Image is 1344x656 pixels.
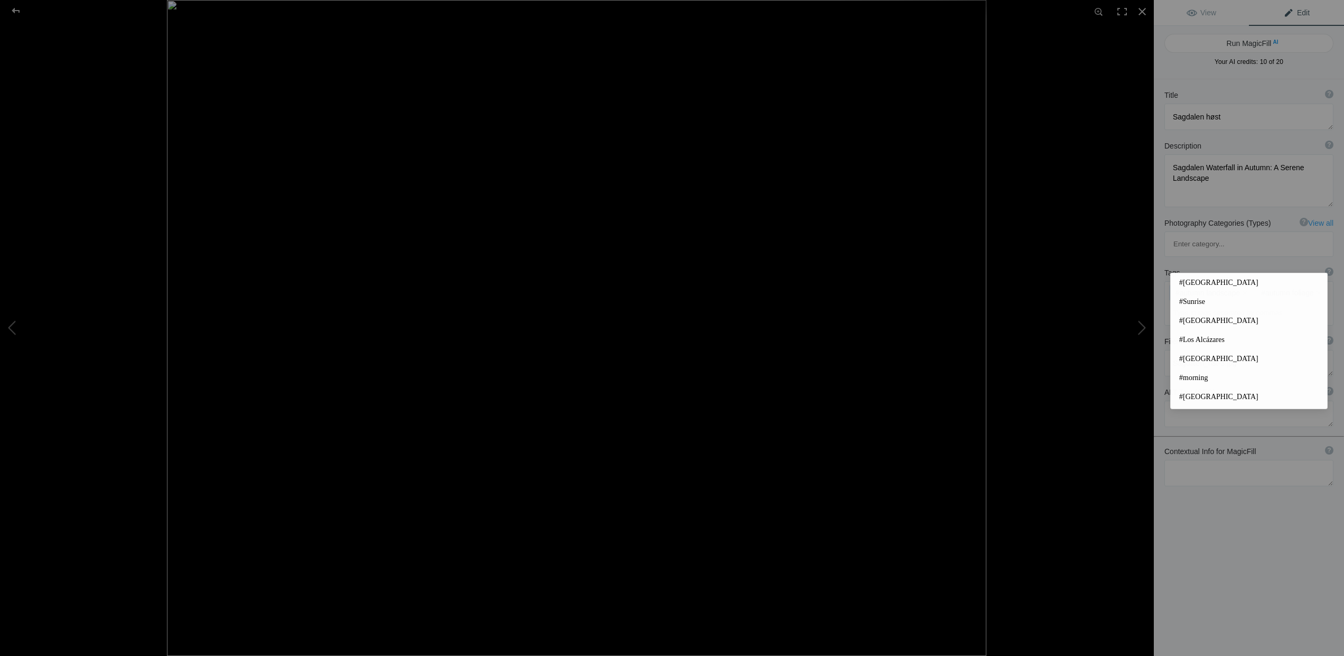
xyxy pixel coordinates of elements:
span: #[GEOGRAPHIC_DATA] [1179,392,1319,402]
span: #[GEOGRAPHIC_DATA] [1179,278,1319,288]
span: #morning [1179,373,1319,383]
span: #Sunrise [1179,297,1319,307]
span: #[GEOGRAPHIC_DATA] [1179,316,1319,326]
span: #Los Alcázares [1179,335,1319,345]
span: #[GEOGRAPHIC_DATA] [1179,354,1319,364]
